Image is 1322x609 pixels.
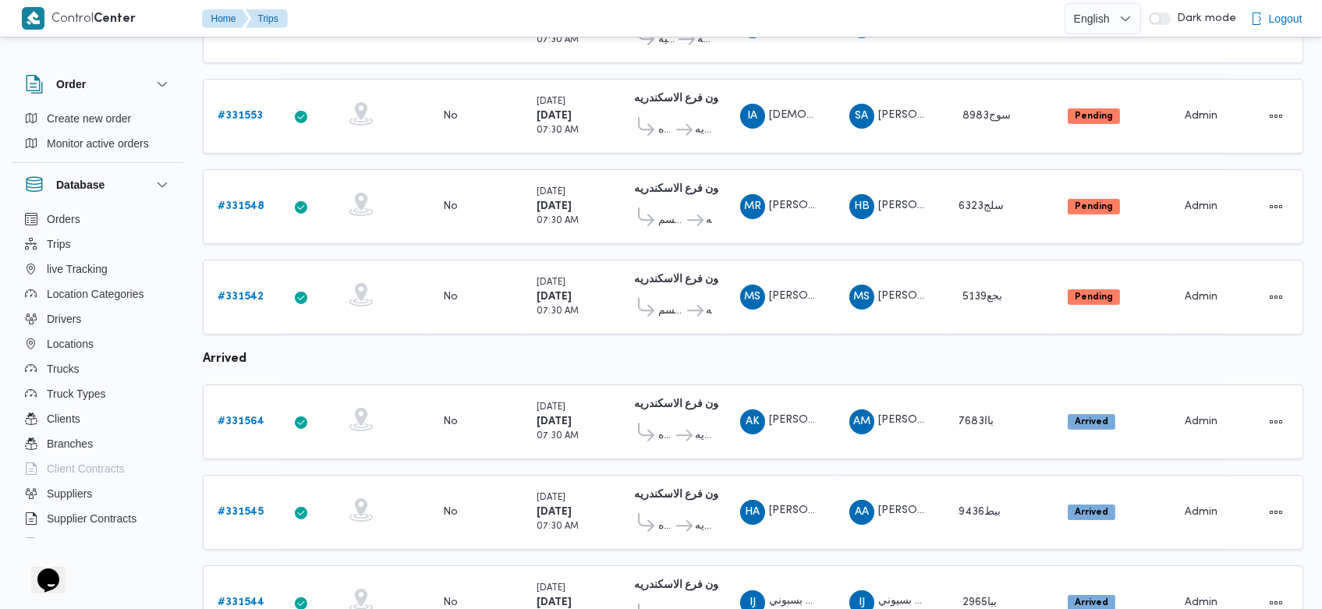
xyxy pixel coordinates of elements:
b: [DATE] [537,507,572,517]
button: Orders [19,207,178,232]
span: Branches [47,434,93,453]
button: Actions [1264,409,1288,434]
button: Trips [19,232,178,257]
span: سلج6323 [959,201,1004,211]
small: 07:30 AM [537,217,579,225]
b: [DATE] [537,111,572,121]
span: دانون فرع الاسكندريه [695,517,711,536]
span: قسم [PERSON_NAME] [658,211,685,230]
span: SA [855,104,868,129]
div: No [443,290,458,304]
small: 07:30 AM [537,307,579,316]
b: دانون فرع الاسكندريه [634,580,729,590]
b: Pending [1075,112,1113,121]
b: # 331544 [218,597,264,607]
a: #331553 [218,107,263,126]
b: Pending [1075,292,1113,302]
span: دانون فرع الاسكندريه [706,302,712,320]
span: [PERSON_NAME] [PERSON_NAME] [769,506,950,516]
span: [PERSON_NAME] [PERSON_NAME] [769,291,950,301]
b: دانون فرع الاسكندريه [634,94,729,104]
b: دانون فرع الاسكندريه [634,184,729,194]
a: #331542 [218,288,264,306]
b: Center [94,13,136,25]
b: Pending [1075,202,1113,211]
span: Locations [47,335,94,353]
span: [PERSON_NAME] [PERSON_NAME] [878,200,1059,211]
button: Home [202,9,249,28]
img: X8yXhbKr1z7QwAAAABJRU5ErkJggg== [22,7,44,30]
span: Trucks [47,359,79,378]
b: Arrived [1075,508,1108,517]
div: Abadalhadi Khamais Naiam Abadalhadi [740,409,765,434]
span: دانون فرع الاسكندريه [695,121,711,140]
span: HB [854,194,870,219]
button: Actions [1264,104,1288,129]
span: [PERSON_NAME] [PERSON_NAME] [878,291,1059,301]
span: AA [855,500,869,525]
span: Pending [1068,108,1120,124]
span: AM [853,409,870,434]
b: # 331548 [218,201,264,211]
span: 8983سوج [962,111,1011,121]
div: Samai Abadallah Ali Abas [849,104,874,129]
span: Location Categories [47,285,144,303]
button: Actions [1264,500,1288,525]
span: MS [744,285,760,310]
div: No [443,415,458,429]
span: ابراهيم جمعه دسوقي بسبوني [769,597,902,607]
button: Locations [19,331,178,356]
div: Mahmood Sama Abadallah Ibrahem Khalaifah [849,285,874,310]
b: Arrived [1075,417,1108,427]
div: Mahmood Sama Abadallah Ibrahem Khalaifah [740,285,765,310]
button: Actions [1264,285,1288,310]
span: دانون فرع الاسكندريه [695,427,711,445]
span: Admin [1185,597,1217,607]
div: Order [12,106,184,162]
b: دانون فرع الاسكندريه [634,399,729,409]
span: IA [747,104,757,129]
span: Orders [47,210,80,228]
b: دانون فرع الاسكندريه [634,274,729,285]
span: دانون فرع الاسكندريه [697,30,712,49]
span: Admin [1185,416,1217,427]
span: اول المنتزه [658,517,674,536]
span: Supplier Contracts [47,509,136,528]
a: #331545 [218,503,264,522]
button: Order [25,75,172,94]
button: Suppliers [19,481,178,506]
span: live Tracking [47,260,108,278]
button: Database [25,175,172,194]
div: Ahmad Muhammad Abadalaatai Aataallah Nasar Allah [849,409,874,434]
span: اول المنتزه [658,427,674,445]
span: Arrived [1068,505,1115,520]
span: MR [744,194,761,219]
span: Admin [1185,111,1217,121]
span: Pending [1068,289,1120,305]
div: Abadalhakiam Aodh Aamar Muhammad Alfaqai [849,500,874,525]
h3: Database [56,175,105,194]
b: دانون فرع الاسكندريه [634,490,729,500]
small: 07:30 AM [537,126,579,135]
b: # 331564 [218,416,264,427]
span: Admin [1185,201,1217,211]
b: Arrived [1075,598,1108,607]
div: No [443,200,458,214]
span: [PERSON_NAME] [PERSON_NAME] [769,200,950,211]
span: 2965ببا [962,597,997,607]
small: 07:30 AM [537,36,579,44]
span: Truck Types [47,384,105,403]
button: Devices [19,531,178,556]
span: دانون فرع الاسكندريه [706,211,712,230]
button: Create new order [19,106,178,131]
b: [DATE] [537,416,572,427]
button: Location Categories [19,281,178,306]
div: Muhammad Rajab Ahmad Isamaail Ahmad [740,194,765,219]
small: [DATE] [537,97,565,106]
span: HA [745,500,760,525]
b: # 331545 [218,507,264,517]
div: No [443,505,458,519]
span: ابراهيم جمعه دسوقي بسيوني [878,597,1012,607]
span: Pending [1068,199,1120,214]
